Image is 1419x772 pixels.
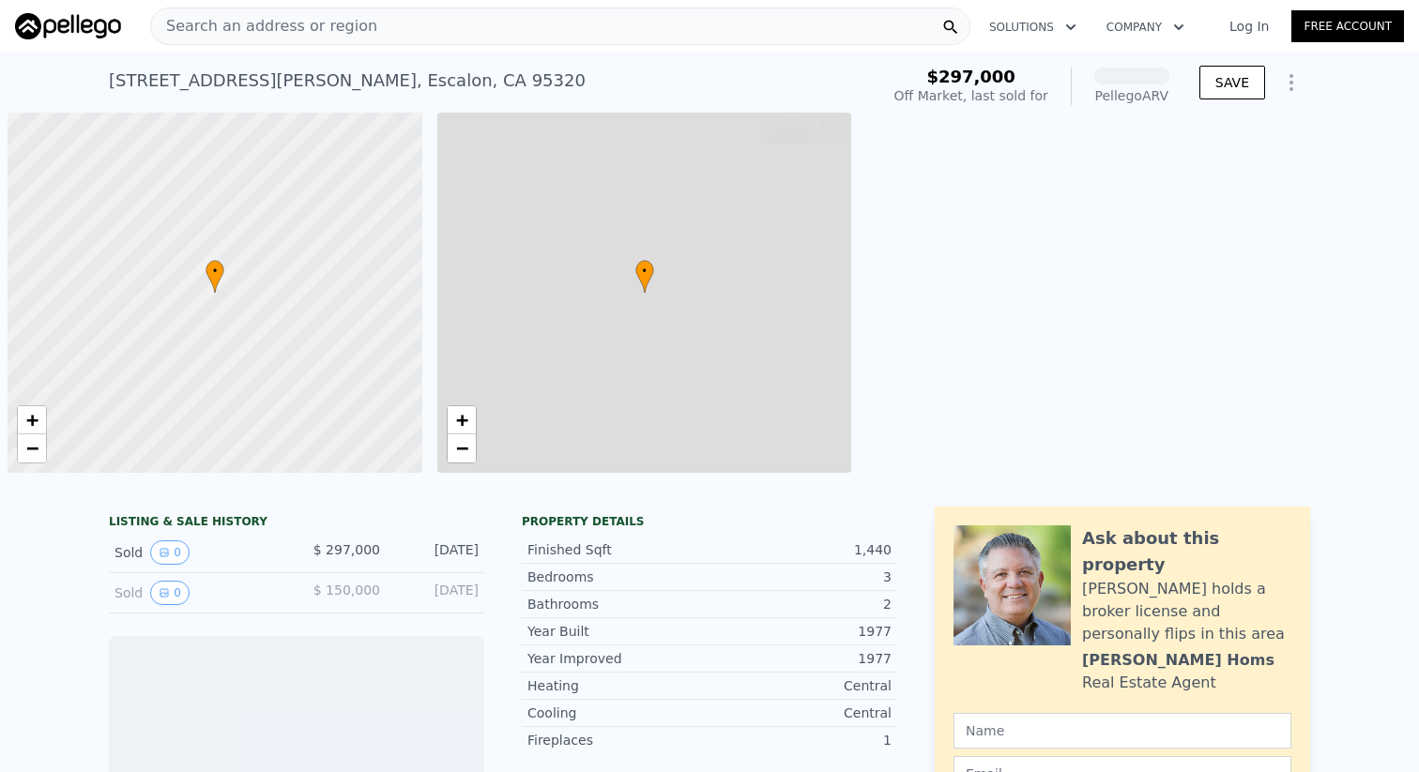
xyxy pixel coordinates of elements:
[709,676,892,695] div: Central
[395,540,479,565] div: [DATE]
[114,581,282,605] div: Sold
[1082,649,1274,672] div: [PERSON_NAME] Homs
[709,622,892,641] div: 1977
[954,713,1291,749] input: Name
[527,622,709,641] div: Year Built
[455,436,467,460] span: −
[114,540,282,565] div: Sold
[26,408,38,431] span: +
[18,434,46,462] a: Zoom out
[527,676,709,695] div: Heating
[709,568,892,586] div: 3
[926,67,1015,86] span: $297,000
[1094,86,1169,105] div: Pellego ARV
[151,15,377,38] span: Search an address or region
[1082,672,1216,694] div: Real Estate Agent
[894,86,1048,105] div: Off Market, last sold for
[709,649,892,668] div: 1977
[313,583,380,598] span: $ 150,000
[635,260,654,293] div: •
[527,568,709,586] div: Bedrooms
[1291,10,1404,42] a: Free Account
[527,595,709,613] div: Bathrooms
[527,649,709,668] div: Year Improved
[150,581,190,605] button: View historical data
[635,263,654,280] span: •
[1273,64,1310,101] button: Show Options
[109,514,484,533] div: LISTING & SALE HISTORY
[206,263,224,280] span: •
[527,704,709,722] div: Cooling
[1199,66,1265,99] button: SAVE
[1091,10,1199,44] button: Company
[313,542,380,557] span: $ 297,000
[455,408,467,431] span: +
[974,10,1091,44] button: Solutions
[1082,525,1291,578] div: Ask about this property
[18,406,46,434] a: Zoom in
[522,514,897,529] div: Property details
[709,595,892,613] div: 2
[26,436,38,460] span: −
[448,406,476,434] a: Zoom in
[109,68,586,94] div: [STREET_ADDRESS][PERSON_NAME] , Escalon , CA 95320
[527,540,709,559] div: Finished Sqft
[1207,17,1291,36] a: Log In
[709,731,892,749] div: 1
[448,434,476,462] a: Zoom out
[395,581,479,605] div: [DATE]
[709,704,892,722] div: Central
[150,540,190,565] button: View historical data
[15,13,121,39] img: Pellego
[206,260,224,293] div: •
[527,731,709,749] div: Fireplaces
[709,540,892,559] div: 1,440
[1082,578,1291,645] div: [PERSON_NAME] holds a broker license and personally flips in this area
